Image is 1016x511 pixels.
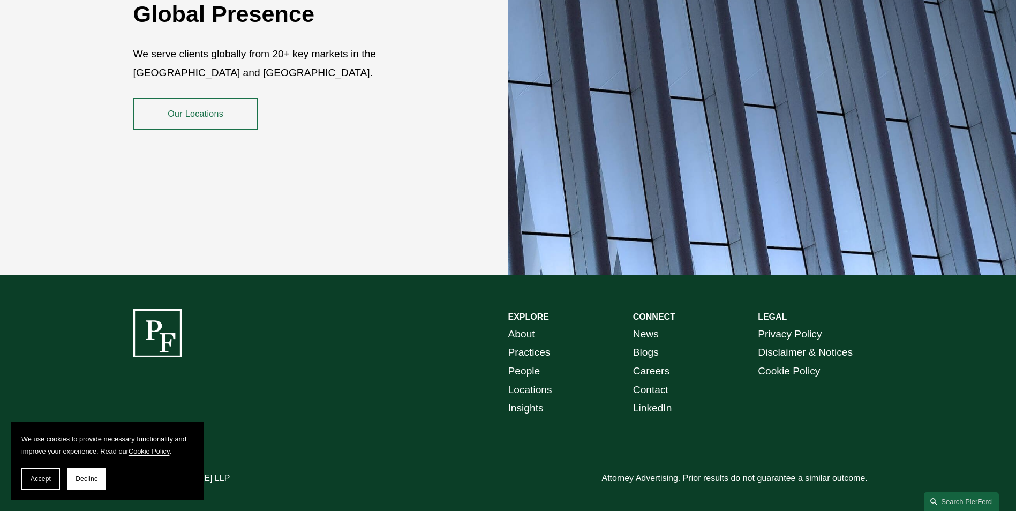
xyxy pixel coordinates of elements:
span: Accept [31,475,51,483]
strong: EXPLORE [508,312,549,321]
a: Insights [508,399,544,418]
a: Disclaimer & Notices [758,343,853,362]
a: About [508,325,535,344]
a: People [508,362,540,381]
a: Blogs [633,343,659,362]
a: Privacy Policy [758,325,822,344]
a: Locations [508,381,552,400]
a: Cookie Policy [129,447,170,455]
button: Accept [21,468,60,490]
a: Practices [508,343,551,362]
a: LinkedIn [633,399,672,418]
section: Cookie banner [11,422,204,500]
strong: LEGAL [758,312,787,321]
a: Cookie Policy [758,362,820,381]
p: © [PERSON_NAME] LLP [133,471,290,486]
strong: CONNECT [633,312,675,321]
p: Attorney Advertising. Prior results do not guarantee a similar outcome. [601,471,883,486]
button: Decline [67,468,106,490]
a: Our Locations [133,98,258,130]
a: News [633,325,659,344]
a: Contact [633,381,668,400]
a: Search this site [924,492,999,511]
p: We serve clients globally from 20+ key markets in the [GEOGRAPHIC_DATA] and [GEOGRAPHIC_DATA]. [133,45,446,82]
span: Decline [76,475,98,483]
a: Careers [633,362,669,381]
p: We use cookies to provide necessary functionality and improve your experience. Read our . [21,433,193,457]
